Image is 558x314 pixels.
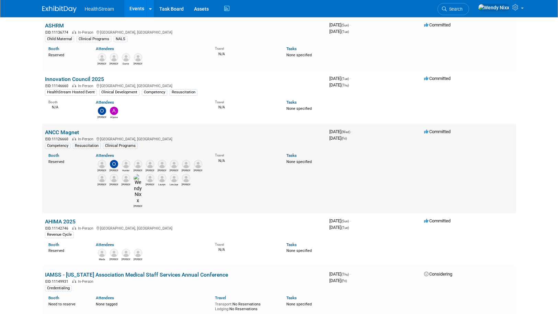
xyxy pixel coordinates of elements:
span: (Tue) [341,77,349,81]
div: N/A [215,158,276,163]
span: (Thu) [341,83,349,87]
img: Olivia Christopher [110,160,118,168]
img: Mada Wittekind [98,249,106,257]
span: None specified [286,106,312,111]
div: N/A [215,104,276,110]
div: [GEOGRAPHIC_DATA], [GEOGRAPHIC_DATA] [45,83,324,89]
img: Wendy Nixx [478,4,510,11]
span: [DATE] [329,278,347,283]
img: Wendy Nixx [134,174,142,204]
div: Danie Buhlinger [122,61,130,66]
div: Booth [48,98,86,104]
img: ExhibitDay [42,6,77,13]
div: Brittany Caggiano [158,168,166,172]
span: In-Person [78,84,95,88]
span: None specified [286,302,312,306]
div: Competency [45,143,70,149]
div: Reserved [48,158,86,164]
a: ASHRM [45,22,64,29]
div: Credentialing [45,285,72,291]
span: [DATE] [329,271,351,277]
div: Olivia Christopher [98,115,106,119]
a: Tasks [286,242,297,247]
span: [DATE] [329,136,347,141]
a: Attendees [96,242,114,247]
span: - [350,271,351,277]
div: Clinical Programs [77,36,111,42]
img: Chuck Howell [98,174,106,182]
div: Gregg Knorn [122,182,130,186]
span: (Thu) [341,272,349,276]
div: Diana Hickey [110,61,118,66]
div: Reserved [48,247,86,253]
span: [DATE] [329,218,351,223]
div: No Reservations No Reservations [215,301,276,311]
img: In-Person Event [72,30,76,34]
div: NALS [114,36,127,42]
span: [DATE] [329,129,352,134]
div: HealthStream Hosted Event [45,89,97,95]
div: Cody Forrest [146,168,154,172]
img: In-Person Event [72,137,76,140]
img: Emily Brooks [98,160,106,168]
div: Zach Smallwood [194,168,202,172]
a: Booth [48,242,59,247]
span: - [350,76,351,81]
div: Clinical Development [99,89,139,95]
span: Transport: [215,302,232,306]
img: Eric Carroll [110,174,118,182]
span: Committed [424,76,451,81]
a: Search [437,3,469,15]
a: Tasks [286,46,297,51]
div: Chuck Howell [98,182,106,186]
span: - [350,22,351,27]
a: Booth [48,295,59,300]
div: Eric Carroll [110,182,118,186]
a: Booth [48,46,59,51]
a: Booth [48,153,59,158]
span: [DATE] [329,76,351,81]
span: Committed [424,129,451,134]
span: Search [447,7,463,12]
span: In-Person [78,226,95,231]
div: Sam Kelly [122,257,130,261]
a: Attendees [96,46,114,51]
img: Diana Hickey [110,53,118,61]
div: Reserved [48,51,86,58]
div: Resuscitation [170,89,197,95]
a: Tasks [286,100,297,105]
span: [DATE] [329,225,349,230]
div: Alyssa Jones [110,115,118,119]
span: EID: 11126660 [45,137,71,141]
span: EID: 11146660 [45,84,71,88]
img: In-Person Event [72,226,76,230]
span: None specified [286,248,312,253]
div: Travel [215,240,276,247]
span: Committed [424,218,451,223]
span: (Fri) [341,137,347,140]
div: Emily Brooks [98,168,106,172]
span: [DATE] [329,82,349,88]
a: Innovation Council 2025 [45,76,104,82]
span: (Wed) [341,130,350,134]
span: (Fri) [341,279,347,283]
img: Olivia Christopher [98,107,106,115]
img: Brittany Caggiano [158,160,166,168]
span: In-Person [78,137,95,141]
a: ANCC Magnet [45,129,79,136]
img: Shelby Stafford [134,249,142,257]
a: AHIMA 2025 [45,218,76,225]
img: Karen Sutton [170,160,178,168]
span: In-Person [78,30,95,35]
a: Attendees [96,295,114,300]
div: Competency [142,89,167,95]
div: [GEOGRAPHIC_DATA], [GEOGRAPHIC_DATA] [45,225,324,231]
div: Shelby Stafford [134,257,142,261]
div: Ryan Quesnel [110,257,118,261]
img: Anna Donchynk [146,174,154,182]
img: Taylor Peverly [182,160,190,168]
img: Ryan Quesnel [110,249,118,257]
span: EID: 11142746 [45,226,71,230]
div: None tagged [96,301,210,307]
div: Karen Sutton [170,168,178,172]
